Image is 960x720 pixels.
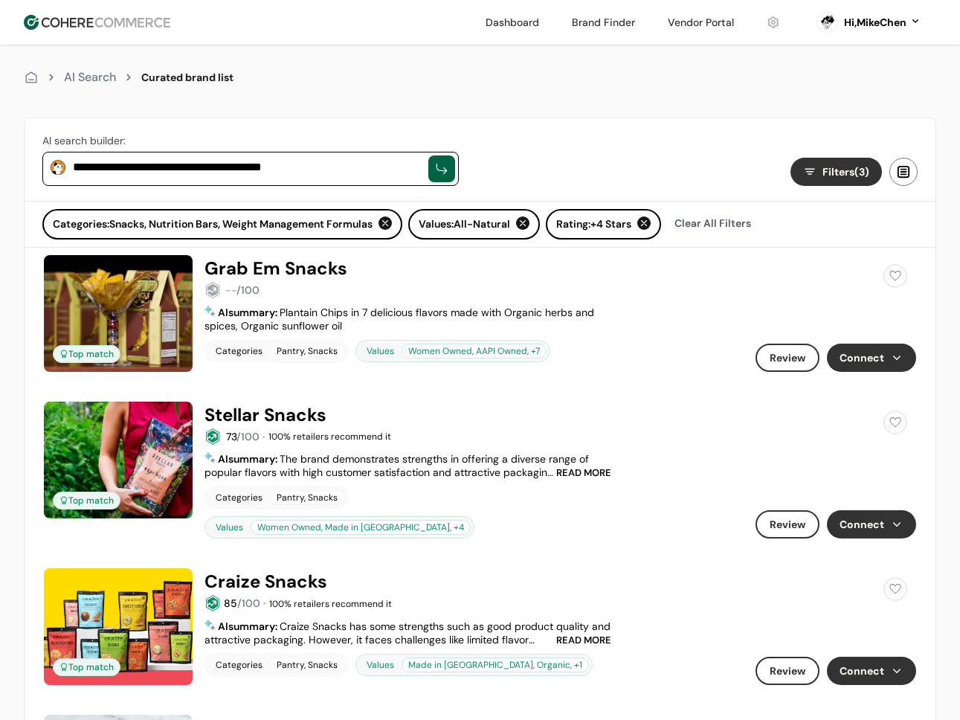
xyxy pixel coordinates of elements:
span: Filters (3) [822,164,869,180]
button: add to favorite [880,408,910,437]
div: AI Search [64,68,116,86]
span: AI : [218,452,280,466]
img: Cohere Logo [24,15,170,30]
div: Hi, MikeChen [844,15,906,30]
span: Plantain Chips in 7 delicious flavors made with Organic herbs and spices, Organic sunflower oil [204,306,594,332]
span: Craize Snacks has some strengths such as good product quality and attractive packaging. However, ... [204,620,611,687]
span: Rating: +4 Stars [556,216,631,232]
button: add to favorite [880,261,910,291]
div: AI search builder: [42,133,459,149]
button: Filters(3) [790,158,882,186]
span: AI : [218,620,280,633]
span: summary [228,306,275,319]
span: READ MORE [556,468,611,478]
span: Categories: Snacks, Nutrition Bars, Weight Management Formulas [53,216,373,232]
div: Curated brand list [141,70,233,86]
span: summary [228,452,275,466]
span: AI : [218,306,280,319]
span: Values: All-Natural [419,216,510,232]
div: Clear All Filters [667,209,758,237]
button: Hi,MikeChen [844,15,921,30]
svg: 0 percent [816,11,838,33]
span: READ MORE [556,635,611,645]
button: add to favorite [880,574,910,604]
span: summary [228,620,275,633]
span: The brand demonstrates strengths in offering a diverse range of popular flavors with high custome... [204,452,600,559]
